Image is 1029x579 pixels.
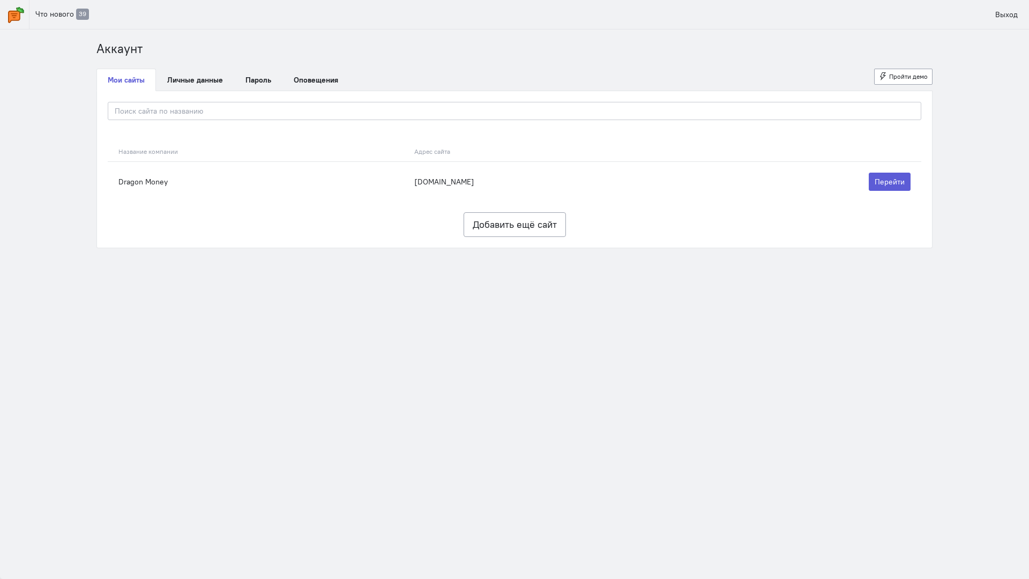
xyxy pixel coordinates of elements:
[108,161,409,202] td: Dragon Money
[156,69,234,91] a: Личные данные
[96,40,933,58] nav: breadcrumb
[96,40,143,58] li: Аккаунт
[35,9,74,19] span: Что нового
[464,212,566,237] button: Добавить ещё сайт
[869,173,911,191] a: Перейти
[96,69,156,91] a: Мои сайты
[409,161,691,202] td: [DOMAIN_NAME]
[8,7,24,23] img: carrot-quest.svg
[108,102,921,120] input: Поиск сайта по названию
[282,69,349,91] a: Оповещения
[889,72,928,80] span: Пройти демо
[874,69,933,85] button: Пройти демо
[234,69,282,91] a: Пароль
[108,142,409,162] th: Название компании
[409,142,691,162] th: Адрес сайта
[29,5,95,24] a: Что нового 39
[76,9,89,20] span: 39
[989,5,1024,24] a: Выход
